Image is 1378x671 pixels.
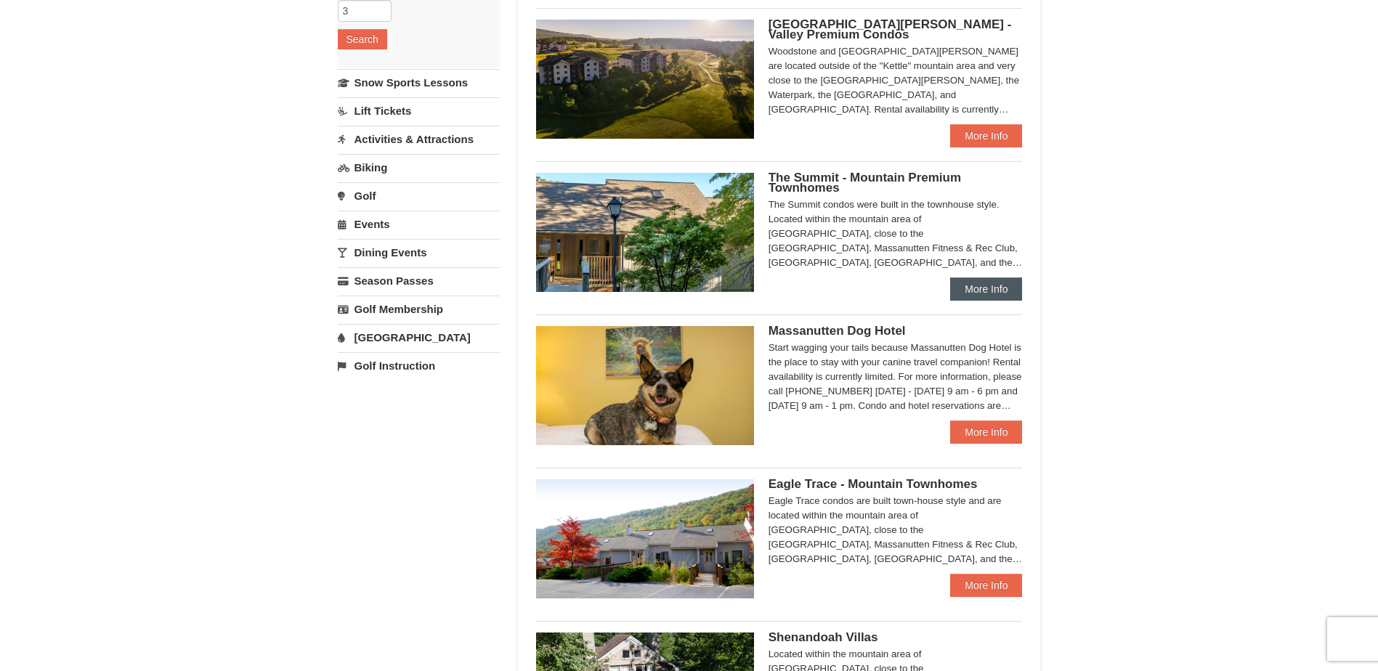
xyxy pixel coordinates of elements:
[338,239,500,266] a: Dining Events
[769,171,961,195] span: The Summit - Mountain Premium Townhomes
[950,124,1022,147] a: More Info
[338,352,500,379] a: Golf Instruction
[769,341,1023,413] div: Start wagging your tails because Massanutten Dog Hotel is the place to stay with your canine trav...
[536,173,754,292] img: 19219034-1-0eee7e00.jpg
[338,211,500,237] a: Events
[769,44,1023,117] div: Woodstone and [GEOGRAPHIC_DATA][PERSON_NAME] are located outside of the "Kettle" mountain area an...
[950,420,1022,444] a: More Info
[769,477,978,491] span: Eagle Trace - Mountain Townhomes
[769,198,1023,270] div: The Summit condos were built in the townhouse style. Located within the mountain area of [GEOGRAP...
[338,97,500,124] a: Lift Tickets
[536,326,754,445] img: 27428181-5-81c892a3.jpg
[338,296,500,322] a: Golf Membership
[338,154,500,181] a: Biking
[950,277,1022,301] a: More Info
[769,494,1023,566] div: Eagle Trace condos are built town-house style and are located within the mountain area of [GEOGRA...
[338,182,500,209] a: Golf
[338,267,500,294] a: Season Passes
[338,29,387,49] button: Search
[338,324,500,351] a: [GEOGRAPHIC_DATA]
[536,479,754,598] img: 19218983-1-9b289e55.jpg
[950,574,1022,597] a: More Info
[338,126,500,152] a: Activities & Attractions
[769,630,878,644] span: Shenandoah Villas
[338,69,500,96] a: Snow Sports Lessons
[769,17,1012,41] span: [GEOGRAPHIC_DATA][PERSON_NAME] - Valley Premium Condos
[536,20,754,139] img: 19219041-4-ec11c166.jpg
[769,324,906,338] span: Massanutten Dog Hotel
